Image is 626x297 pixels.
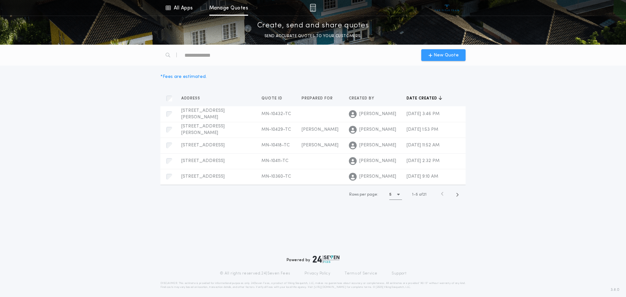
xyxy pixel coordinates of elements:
[181,108,225,120] span: [STREET_ADDRESS][PERSON_NAME]
[407,111,440,116] span: [DATE] 3:46 PM
[314,286,346,289] a: [URL][DOMAIN_NAME]
[261,96,284,101] span: Quote ID
[407,174,438,179] span: [DATE] 9:10 AM
[392,271,406,276] a: Support
[359,173,396,180] span: [PERSON_NAME]
[160,281,466,289] p: DISCLAIMER: This estimate is provided for informational purposes only. 24|Seven Fees, a product o...
[181,158,225,163] span: [STREET_ADDRESS]
[416,193,418,197] span: 5
[287,255,339,263] div: Powered by
[257,21,369,31] p: Create, send and share quotes
[313,255,339,263] img: logo
[310,4,316,12] img: img
[181,124,225,135] span: [STREET_ADDRESS][PERSON_NAME]
[412,193,413,197] span: 1
[434,52,459,59] span: New Quote
[349,95,379,102] button: Created by
[181,96,201,101] span: Address
[264,33,362,39] p: SEND ACCURATE QUOTES TO YOUR CUSTOMERS.
[407,158,440,163] span: [DATE] 2:32 PM
[389,189,402,200] button: 5
[302,143,338,148] span: [PERSON_NAME]
[419,192,426,198] span: of 21
[359,158,396,164] span: [PERSON_NAME]
[359,126,396,133] span: [PERSON_NAME]
[261,127,291,132] span: MN-10429-TC
[261,174,291,179] span: MN-10360-TC
[435,5,459,11] img: vs-icon
[160,73,207,80] div: * Fees are estimated.
[261,95,287,102] button: Quote ID
[389,191,392,198] h1: 5
[349,193,378,197] span: Rows per page:
[421,49,466,61] button: New Quote
[349,96,376,101] span: Created by
[181,143,225,148] span: [STREET_ADDRESS]
[407,95,442,102] button: Date created
[302,127,338,132] span: [PERSON_NAME]
[359,111,396,117] span: [PERSON_NAME]
[220,271,290,276] p: © All rights reserved. 24|Seven Fees
[302,96,334,101] span: Prepared for
[345,271,377,276] a: Terms of Service
[359,142,396,149] span: [PERSON_NAME]
[181,174,225,179] span: [STREET_ADDRESS]
[261,111,291,116] span: MN-10432-TC
[261,158,289,163] span: MN-10411-TC
[305,271,331,276] a: Privacy Policy
[407,96,439,101] span: Date created
[261,143,290,148] span: MN-10418-TC
[181,95,205,102] button: Address
[611,287,619,293] span: 3.8.0
[407,127,438,132] span: [DATE] 1:53 PM
[407,143,440,148] span: [DATE] 11:52 AM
